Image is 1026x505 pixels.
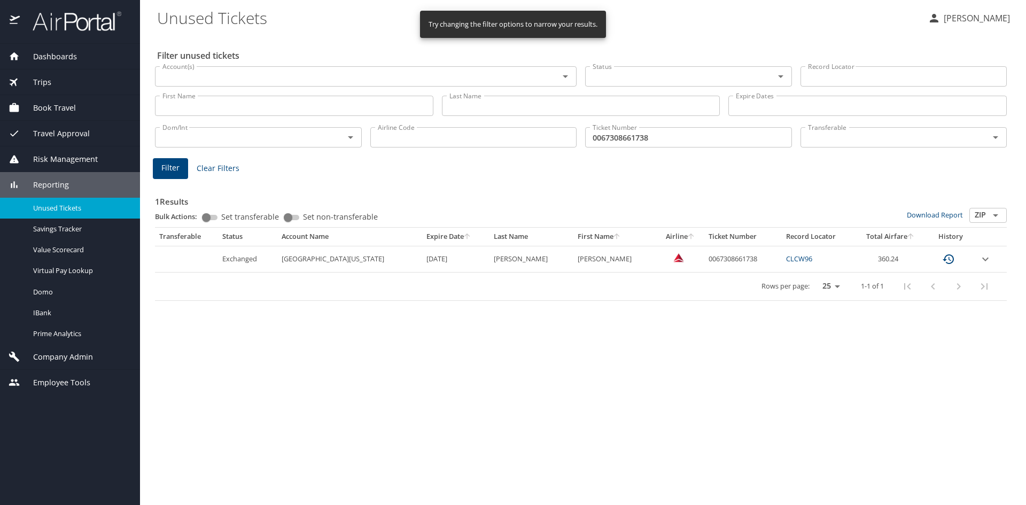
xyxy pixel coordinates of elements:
h2: Filter unused tickets [157,47,1009,64]
span: Prime Analytics [33,329,127,339]
td: Exchanged [218,246,278,272]
div: Transferable [159,232,214,242]
span: Set non-transferable [303,213,378,221]
img: airportal-logo.png [21,11,121,32]
select: rows per page [814,278,844,294]
button: expand row [979,253,992,266]
button: Open [773,69,788,84]
span: Set transferable [221,213,279,221]
span: Company Admin [20,351,93,363]
button: Filter [153,158,188,179]
button: Open [988,130,1003,145]
span: Unused Tickets [33,203,127,213]
button: sort [907,234,915,240]
th: Airline [657,228,704,246]
th: Last Name [489,228,573,246]
h3: 1 Results [155,189,1007,208]
button: sort [613,234,621,240]
th: Expire Date [422,228,489,246]
span: IBank [33,308,127,318]
span: Value Scorecard [33,245,127,255]
span: Savings Tracker [33,224,127,234]
td: [GEOGRAPHIC_DATA][US_STATE] [277,246,422,272]
span: Book Travel [20,102,76,114]
span: Travel Approval [20,128,90,139]
th: Account Name [277,228,422,246]
button: [PERSON_NAME] [923,9,1014,28]
span: Domo [33,287,127,297]
th: Total Airfare [854,228,926,246]
button: Open [558,69,573,84]
p: 1-1 of 1 [861,283,884,290]
td: [DATE] [422,246,489,272]
td: [PERSON_NAME] [489,246,573,272]
button: Clear Filters [192,159,244,178]
span: Employee Tools [20,377,90,389]
span: Trips [20,76,51,88]
h1: Unused Tickets [157,1,919,34]
th: Status [218,228,278,246]
button: Open [988,208,1003,223]
td: 360.24 [854,246,926,272]
td: 0067308661738 [704,246,781,272]
span: Filter [161,161,180,175]
img: icon-airportal.png [10,11,21,32]
p: Bulk Actions: [155,212,206,221]
th: Ticket Number [704,228,781,246]
th: History [926,228,974,246]
span: Clear Filters [197,162,239,175]
button: sort [464,234,471,240]
p: Rows per page: [761,283,810,290]
span: Virtual Pay Lookup [33,266,127,276]
th: First Name [573,228,657,246]
th: Record Locator [782,228,855,246]
span: Dashboards [20,51,77,63]
button: Open [343,130,358,145]
table: custom pagination table [155,228,1007,301]
div: Try changing the filter options to narrow your results. [429,14,597,35]
button: sort [688,234,695,240]
p: [PERSON_NAME] [941,12,1010,25]
img: Delta Airlines [673,252,684,263]
a: Download Report [907,210,963,220]
span: Risk Management [20,153,98,165]
td: [PERSON_NAME] [573,246,657,272]
a: CLCW96 [786,254,812,263]
span: Reporting [20,179,69,191]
